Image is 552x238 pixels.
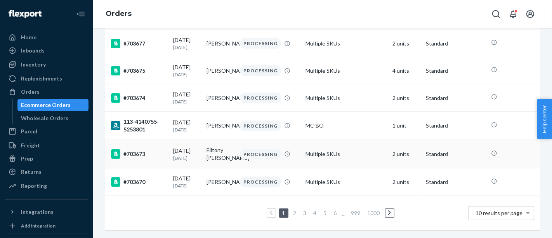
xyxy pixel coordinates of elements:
td: 2 units [389,84,423,112]
p: Standard [426,178,485,186]
div: Freight [21,142,40,149]
div: Inbounds [21,47,45,54]
a: Reporting [5,180,89,192]
div: Home [21,33,36,41]
ol: breadcrumbs [99,3,138,25]
div: Parcel [21,128,37,135]
button: Open notifications [505,6,521,22]
div: [DATE] [173,175,200,189]
p: Standard [426,67,485,75]
a: Page 2 [292,210,298,216]
a: Wholesale Orders [17,112,89,124]
button: Open Search Box [488,6,504,22]
a: Inbounds [5,44,89,57]
a: Page 3 [302,210,308,216]
a: Freight [5,139,89,152]
img: Flexport logo [9,10,42,18]
td: [PERSON_NAME] [203,112,237,140]
a: Orders [106,9,132,18]
td: 1 unit [389,112,423,140]
div: [DATE] [173,63,200,78]
div: #703677 [111,39,167,48]
button: Close Navigation [73,6,89,22]
div: PROCESSING [240,121,281,131]
div: 113-4140755-5253801 [111,118,167,133]
span: 10 results per page [476,210,523,216]
div: [DATE] [173,36,200,51]
a: Page 4 [312,210,318,216]
td: [PERSON_NAME] [203,84,237,112]
td: [PERSON_NAME] [203,168,237,196]
p: [DATE] [173,155,200,161]
td: Multiple SKUs [302,140,389,168]
a: Page 1000 [366,210,382,216]
p: Standard [426,150,485,158]
td: 2 units [389,140,423,168]
td: [PERSON_NAME] [203,57,237,84]
div: [DATE] [173,91,200,105]
a: Orders [5,86,89,98]
div: #703674 [111,93,167,103]
div: Add Integration [21,222,56,229]
a: Page 5 [322,210,328,216]
div: #703675 [111,66,167,75]
div: [DATE] [173,119,200,133]
p: [DATE] [173,182,200,189]
div: Orders [21,88,40,96]
td: Multiple SKUs [302,30,389,57]
td: [PERSON_NAME] [203,30,237,57]
a: Ecommerce Orders [17,99,89,111]
li: ... [342,208,346,218]
div: MC-BO [306,122,386,129]
td: Multiple SKUs [302,84,389,112]
p: [DATE] [173,71,200,78]
button: Help Center [537,99,552,139]
p: Standard [426,94,485,102]
div: #703673 [111,149,167,159]
div: Prep [21,155,33,163]
td: 2 units [389,168,423,196]
div: Replenishments [21,75,62,82]
a: Replenishments [5,72,89,85]
a: Page 999 [350,210,362,216]
p: [DATE] [173,126,200,133]
p: [DATE] [173,44,200,51]
div: Returns [21,168,42,176]
a: Page 1 is your current page [281,210,287,216]
div: PROCESSING [240,177,281,187]
td: 4 units [389,57,423,84]
div: PROCESSING [240,149,281,159]
button: Integrations [5,206,89,218]
a: Inventory [5,58,89,71]
button: Open account menu [522,6,538,22]
div: Ecommerce Orders [21,101,71,109]
div: Integrations [21,208,54,216]
a: Parcel [5,125,89,138]
p: Standard [426,40,485,47]
div: #703670 [111,177,167,187]
a: Page 6 [332,210,338,216]
div: PROCESSING [240,65,281,76]
div: PROCESSING [240,93,281,103]
div: [DATE] [173,147,200,161]
a: Returns [5,166,89,178]
p: [DATE] [173,98,200,105]
td: Elltony [PERSON_NAME] [203,140,237,168]
div: Inventory [21,61,46,68]
p: Standard [426,122,485,129]
td: Multiple SKUs [302,168,389,196]
div: Reporting [21,182,47,190]
div: PROCESSING [240,38,281,49]
td: Multiple SKUs [302,57,389,84]
a: Home [5,31,89,44]
a: Prep [5,152,89,165]
a: Add Integration [5,221,89,231]
div: Wholesale Orders [21,114,69,122]
td: 2 units [389,30,423,57]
